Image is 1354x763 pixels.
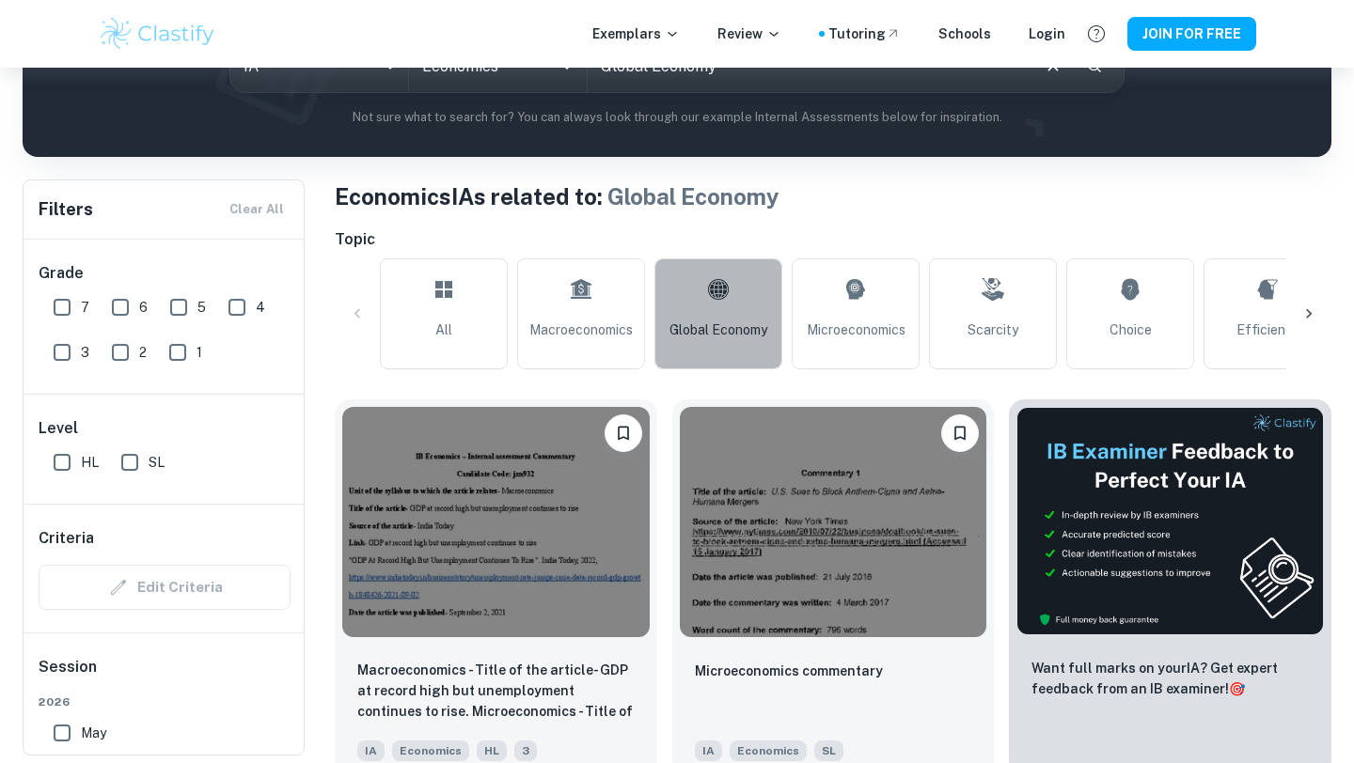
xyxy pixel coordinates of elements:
span: Global Economy [607,183,779,210]
span: Efficiency [1236,319,1299,340]
span: IA [357,740,385,761]
span: Macroeconomics [529,319,633,340]
a: Login [1029,23,1065,44]
span: Choice [1110,319,1152,340]
span: Economics [392,740,469,761]
span: 3 [514,740,537,761]
span: Scarcity [968,319,1018,340]
img: Economics IA example thumbnail: Microeconomics commentary [680,407,987,637]
button: Help and Feedback [1080,18,1112,50]
span: 3 [81,342,89,363]
span: 5 [197,297,206,318]
h6: Level [39,417,291,440]
span: HL [477,740,507,761]
span: 🎯 [1229,681,1245,696]
p: Macroeconomics - Title of the article- GDP at record high but unemployment continues to rise. Mic... [357,660,635,724]
p: Exemplars [592,23,680,44]
span: 2 [139,342,147,363]
span: 4 [256,297,265,318]
h6: Filters [39,196,93,223]
span: SL [814,740,843,761]
span: 6 [139,297,148,318]
button: Please log in to bookmark exemplars [941,414,979,452]
img: Thumbnail [1016,407,1324,635]
h6: Session [39,656,291,693]
span: IA [695,740,722,761]
span: All [435,319,452,340]
a: Schools [938,23,991,44]
span: 2026 [39,693,291,710]
p: Not sure what to search for? You can always look through our example Internal Assessments below f... [38,108,1316,127]
h6: Criteria [39,527,94,550]
button: Please log in to bookmark exemplars [605,414,642,452]
span: May [81,723,106,743]
img: Economics IA example thumbnail: Macroeconomics - Title of the article- G [342,407,650,637]
span: HL [81,452,99,473]
span: 1 [197,342,202,363]
p: Microeconomics commentary [695,661,883,681]
span: 7 [81,297,89,318]
h1: Economics IAs related to: [335,179,1331,213]
div: Criteria filters are unavailable when searching by topic [39,565,291,610]
span: Economics [730,740,807,761]
span: SL [149,452,165,473]
p: Want full marks on your IA ? Get expert feedback from an IB examiner! [1031,658,1309,699]
h6: Grade [39,262,291,285]
button: JOIN FOR FREE [1127,17,1256,51]
img: Clastify logo [98,15,217,53]
span: Microeconomics [807,319,905,340]
h6: Topic [335,228,1331,251]
a: Tutoring [828,23,901,44]
p: Review [717,23,781,44]
span: Global Economy [669,319,767,340]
